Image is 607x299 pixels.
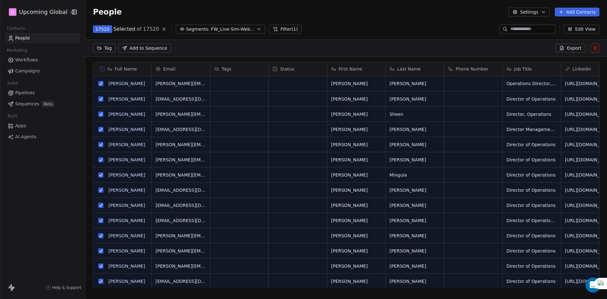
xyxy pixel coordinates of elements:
span: [PERSON_NAME][EMAIL_ADDRESS][PERSON_NAME][DOMAIN_NAME] [156,157,206,163]
span: [PERSON_NAME] [389,263,440,269]
span: Director of Operations and Director of Supply Chain [506,217,557,224]
a: Help & Support [46,285,81,290]
span: 17520 [95,26,110,32]
span: [PERSON_NAME] [331,278,382,284]
span: [PERSON_NAME] [331,202,382,209]
div: Email [152,62,210,76]
span: Director of Operations [506,263,557,269]
span: Director, Operations [506,111,557,117]
span: [EMAIL_ADDRESS][DOMAIN_NAME] [156,126,206,133]
button: Filter(1) [269,25,302,34]
span: [PERSON_NAME][EMAIL_ADDRESS][PERSON_NAME][DOMAIN_NAME] [156,141,206,148]
span: Contacts [4,24,28,33]
span: [PERSON_NAME][EMAIL_ADDRESS][PERSON_NAME][DOMAIN_NAME] [156,263,206,269]
a: Workflows [5,55,80,65]
span: [PERSON_NAME] [389,157,440,163]
span: Director of Operations [506,233,557,239]
span: [PERSON_NAME][EMAIL_ADDRESS][DOMAIN_NAME] [156,111,206,117]
span: [PERSON_NAME] [331,141,382,148]
span: Segments: [186,26,210,33]
span: Sheen [389,111,440,117]
span: [EMAIL_ADDRESS][DOMAIN_NAME] [156,278,206,284]
a: [PERSON_NAME] [108,279,145,284]
div: Full Name [93,62,151,76]
span: [PERSON_NAME] [389,278,440,284]
span: Sales [4,78,21,88]
span: [EMAIL_ADDRESS][DOMAIN_NAME] [156,187,206,193]
span: [EMAIL_ADDRESS][DOMAIN_NAME] [156,217,206,224]
span: [PERSON_NAME][EMAIL_ADDRESS][DOMAIN_NAME] [156,80,206,87]
div: Open Intercom Messenger [586,277,601,293]
span: Minguia [389,172,440,178]
span: [PERSON_NAME] [331,157,382,163]
span: [PERSON_NAME] [331,96,382,102]
a: [PERSON_NAME] [108,112,145,117]
span: LinkedIn [573,66,591,72]
button: Edit View [564,25,599,34]
span: Status [280,66,294,72]
div: Status [269,62,327,76]
span: Phone Number [456,66,488,72]
span: Director of Operations [506,202,557,209]
span: [PERSON_NAME][EMAIL_ADDRESS][PERSON_NAME][DOMAIN_NAME] [156,233,206,239]
a: [PERSON_NAME] [108,81,145,86]
span: Email [163,66,175,72]
div: grid [93,76,152,288]
span: [PERSON_NAME] [389,126,440,133]
a: [PERSON_NAME] [108,218,145,223]
a: AI Agents [5,132,80,142]
button: Settings [509,8,549,16]
span: Export [567,45,581,51]
button: Add to Sequence [118,44,171,53]
span: Campaigns [15,68,40,74]
span: Beta [42,101,54,107]
span: Last Name [397,66,421,72]
span: Help & Support [52,285,81,290]
span: [PERSON_NAME] [331,217,382,224]
span: [PERSON_NAME] [331,111,382,117]
div: Last Name [386,62,444,76]
span: Tag [104,45,112,51]
span: [PERSON_NAME] [389,248,440,254]
span: Job Title [514,66,532,72]
a: Apps [5,121,80,131]
a: SequencesBeta [5,99,80,109]
a: [PERSON_NAME] [108,203,145,208]
span: Selected [113,25,135,33]
span: Workflows [15,57,38,63]
a: [PERSON_NAME] [108,127,145,132]
span: FW_Live-Sim-Webinar(NA)26thAugust'2025 [211,26,255,33]
span: [PERSON_NAME] [389,217,440,224]
span: Director of Operations [506,141,557,148]
span: Operations Director, AIDS Institute [506,80,557,87]
span: U [11,9,14,15]
span: Director of Operations [506,248,557,254]
div: Job Title [503,62,561,76]
span: [PERSON_NAME] [389,96,440,102]
span: Director Management Operations: Institute of Molecular Medicine [506,126,557,133]
span: Tags [222,66,231,72]
a: Campaigns [5,66,80,76]
div: First Name [327,62,385,76]
span: of 17520 [137,25,159,33]
a: [PERSON_NAME] [108,97,145,102]
span: Marketing [4,46,30,55]
span: [PERSON_NAME] [331,126,382,133]
button: Export [555,44,585,53]
span: Apps [15,122,26,129]
a: [PERSON_NAME] [108,233,145,238]
span: [PERSON_NAME] [331,263,382,269]
span: First Name [339,66,362,72]
span: Sequences [15,101,39,107]
span: Tools [4,111,20,121]
span: [PERSON_NAME] [389,233,440,239]
a: People [5,33,80,43]
span: AI Agents [15,134,36,140]
span: [EMAIL_ADDRESS][DOMAIN_NAME] [156,202,206,209]
span: [PERSON_NAME] [331,172,382,178]
span: [EMAIL_ADDRESS][DOMAIN_NAME] [156,96,206,102]
span: [PERSON_NAME] [331,248,382,254]
span: [PERSON_NAME] [331,80,382,87]
button: 17520 [93,25,112,33]
span: Director of Operations [506,172,557,178]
